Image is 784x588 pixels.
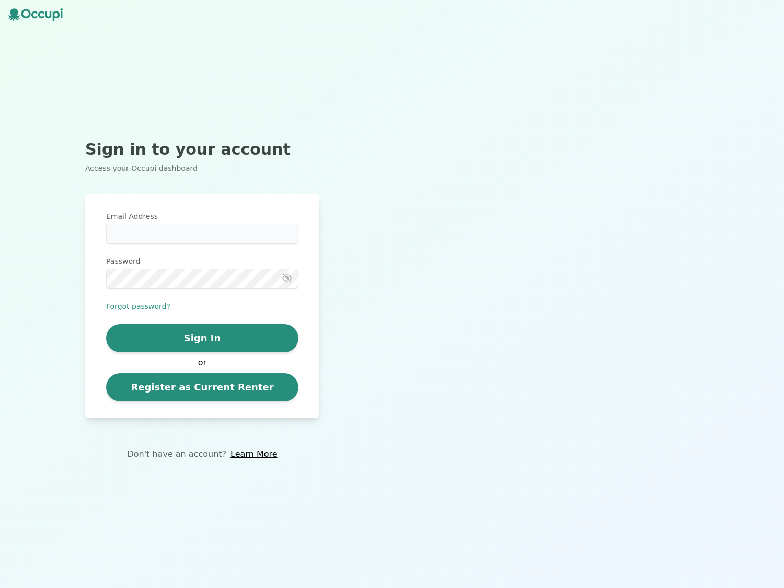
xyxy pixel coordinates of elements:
h2: Sign in to your account [85,140,319,159]
a: Register as Current Renter [106,373,298,401]
button: Forgot password? [106,301,170,312]
p: Don't have an account? [127,448,226,460]
p: Access your Occupi dashboard [85,163,319,174]
button: Sign In [106,324,298,352]
span: or [193,356,212,369]
a: Learn More [230,448,277,460]
label: Email Address [106,211,298,222]
label: Password [106,256,298,267]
